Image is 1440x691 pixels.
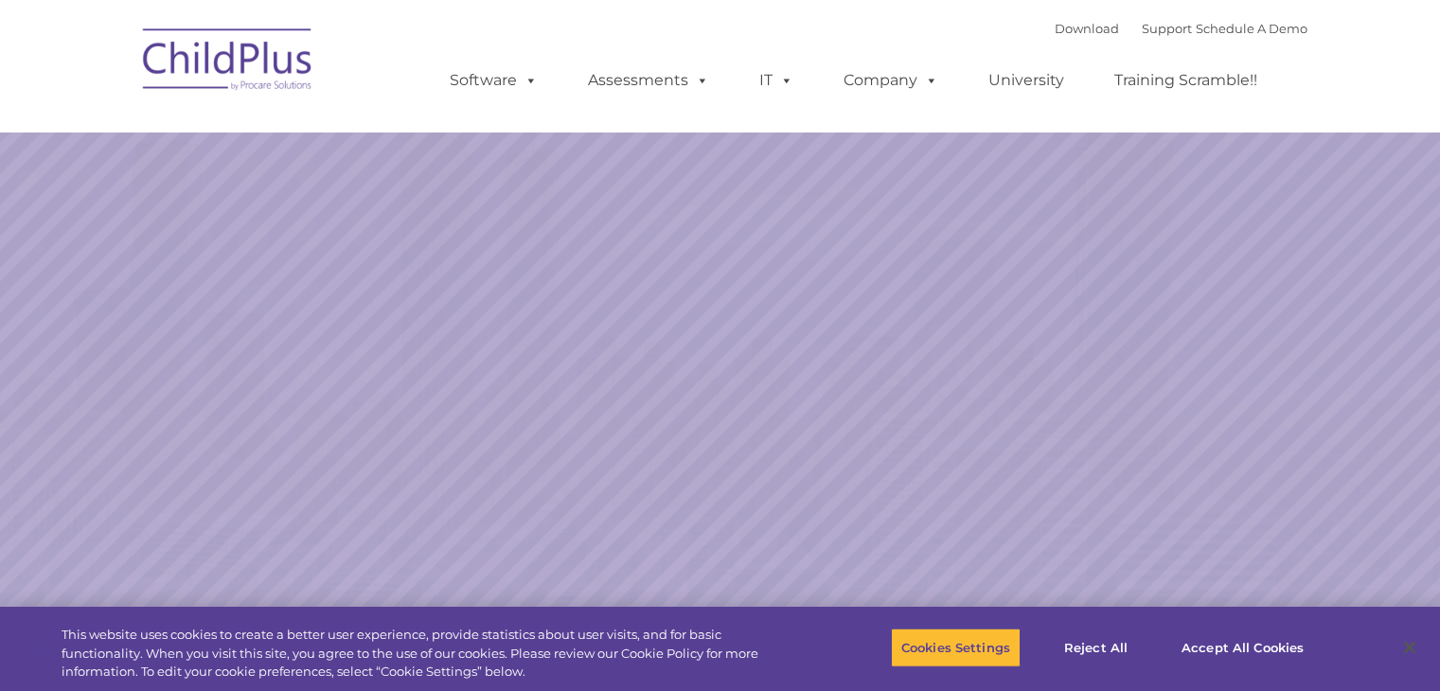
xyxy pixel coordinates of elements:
a: IT [740,62,812,99]
a: University [969,62,1083,99]
button: Cookies Settings [891,628,1021,667]
a: Learn More [979,429,1219,492]
a: Schedule A Demo [1196,21,1307,36]
div: This website uses cookies to create a better user experience, provide statistics about user visit... [62,626,792,682]
button: Accept All Cookies [1171,628,1314,667]
a: Support [1142,21,1192,36]
a: Assessments [569,62,728,99]
a: Download [1055,21,1119,36]
a: Software [431,62,557,99]
font: | [1055,21,1307,36]
button: Close [1389,627,1431,668]
button: Reject All [1037,628,1155,667]
a: Company [825,62,957,99]
a: Training Scramble!! [1095,62,1276,99]
img: ChildPlus by Procare Solutions [133,15,323,110]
